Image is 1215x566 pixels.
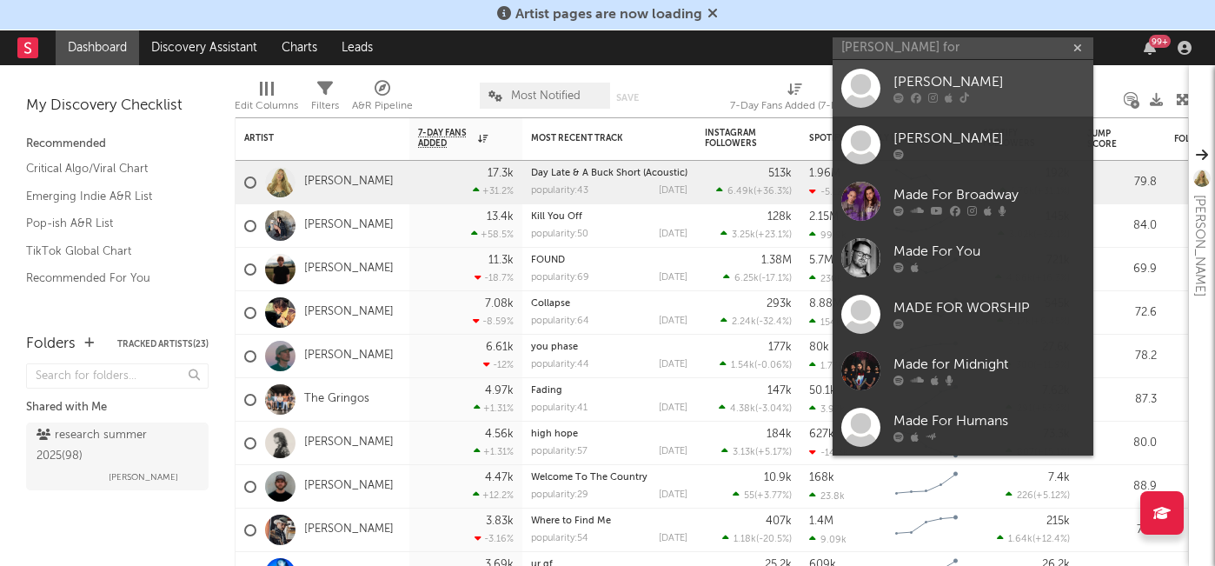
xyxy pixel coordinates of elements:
div: Made For You [893,242,1085,263]
div: popularity: 64 [531,316,589,326]
div: 80.0 [1087,433,1157,454]
div: Edit Columns [235,96,298,117]
div: Shared with Me [26,397,209,418]
div: 230k [809,273,842,284]
span: 4.38k [730,404,755,414]
div: 154k [809,316,841,328]
div: popularity: 41 [531,403,588,413]
div: Fading [531,386,687,396]
div: [PERSON_NAME] [893,72,1085,93]
div: 7-Day Fans Added (7-Day Fans Added) [730,96,860,117]
span: -3.04 % [758,404,789,414]
div: popularity: 43 [531,186,588,196]
a: Dashboard [56,30,139,65]
a: [PERSON_NAME] [304,349,394,363]
div: Made For Broadway [893,185,1085,206]
a: Leads [329,30,385,65]
div: 75.1 [1087,520,1157,541]
span: 1.18k [734,535,756,544]
a: research summer 2025(98)[PERSON_NAME] [26,423,209,490]
span: Most Notified [511,90,581,102]
a: [PERSON_NAME] [304,479,394,494]
span: 3.13k [733,448,755,457]
div: you phase [531,343,687,352]
a: Welcome To The Country [531,473,647,483]
div: 17.3k [488,168,514,179]
div: 147k [767,385,792,396]
div: Kill You Off [531,212,687,222]
div: 3.97k [809,403,845,415]
div: Folders [26,334,76,355]
div: 87.3 [1087,390,1157,410]
div: 13.4k [487,211,514,223]
a: Critical Algo/Viral Chart [26,159,191,178]
span: 55 [744,491,754,501]
a: [PERSON_NAME] [833,60,1093,117]
div: Spotify Monthly Listeners [809,133,939,143]
span: -0.06 % [757,361,789,370]
span: Artist pages are now loading [515,8,702,22]
div: ( ) [997,533,1070,544]
div: [DATE] [659,403,687,413]
div: 1.4M [809,516,833,527]
input: Search for folders... [26,363,209,389]
div: +12.2 % [473,489,514,501]
a: TikTok Global Chart [26,242,191,261]
div: Edit Columns [235,74,298,124]
a: Fading [531,386,562,396]
a: [PERSON_NAME] [304,523,394,537]
a: Pop-ish A&R List [26,214,191,233]
button: 99+ [1144,41,1156,55]
a: Kill You Off [531,212,582,222]
div: 9.09k [809,534,847,545]
div: [PERSON_NAME] [893,129,1085,150]
div: 69.9 [1087,259,1157,280]
div: 72.6 [1087,303,1157,323]
a: Made For Broadway [833,173,1093,230]
div: 407k [766,516,792,527]
div: 177k [768,342,792,353]
div: MADE FOR WORSHIP [893,298,1085,319]
div: 79.8 [1087,172,1157,193]
div: [DATE] [659,316,687,326]
span: 1.64k [1008,535,1032,544]
div: +31.2 % [473,185,514,196]
span: +23.1 % [758,230,789,240]
a: Charts [269,30,329,65]
span: -32.4 % [759,317,789,327]
div: Filters [311,74,339,124]
div: +1.31 % [474,403,514,414]
div: ( ) [722,533,792,544]
div: 78.2 [1087,346,1157,367]
div: [DATE] [659,360,687,370]
div: 10.9k [764,472,792,483]
div: [DATE] [659,273,687,283]
div: 4.56k [485,429,514,440]
div: 99 + [1149,35,1171,48]
div: -12 % [483,359,514,370]
div: 3.83k [486,516,514,527]
input: Search for artists [833,37,1093,59]
div: high hope [531,429,687,439]
div: 184k [767,429,792,440]
a: Day Late & A Buck Short (Acoustic) [531,169,687,178]
div: popularity: 44 [531,360,589,370]
a: [PERSON_NAME] [304,218,394,233]
div: 293k [767,298,792,310]
div: popularity: 69 [531,273,589,283]
span: -20.5 % [759,535,789,544]
div: -3.16 % [475,533,514,544]
a: The Gringos [304,392,369,407]
div: popularity: 54 [531,534,588,543]
div: 627k [809,429,834,440]
div: -18.7 % [475,272,514,283]
a: Recommended For You [26,269,191,288]
div: Jump Score [1087,129,1131,150]
button: Save [616,93,639,103]
div: [PERSON_NAME] [1189,195,1210,296]
div: research summer 2025 ( 98 ) [37,425,194,467]
div: 215k [1046,516,1070,527]
div: [DATE] [659,534,687,543]
div: 1.96M [809,168,840,179]
div: -14.3k [809,447,848,458]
